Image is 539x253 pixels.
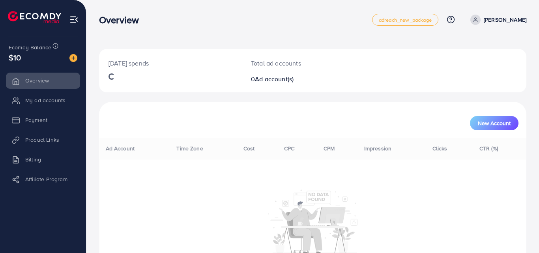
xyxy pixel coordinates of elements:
[379,17,432,22] span: adreach_new_package
[255,75,294,83] span: Ad account(s)
[9,52,21,63] span: $10
[467,15,526,25] a: [PERSON_NAME]
[484,15,526,24] p: [PERSON_NAME]
[69,54,77,62] img: image
[470,116,518,130] button: New Account
[372,14,438,26] a: adreach_new_package
[8,11,61,23] img: logo
[99,14,145,26] h3: Overview
[251,58,339,68] p: Total ad accounts
[251,75,339,83] h2: 0
[109,58,232,68] p: [DATE] spends
[69,15,79,24] img: menu
[478,120,511,126] span: New Account
[9,43,51,51] span: Ecomdy Balance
